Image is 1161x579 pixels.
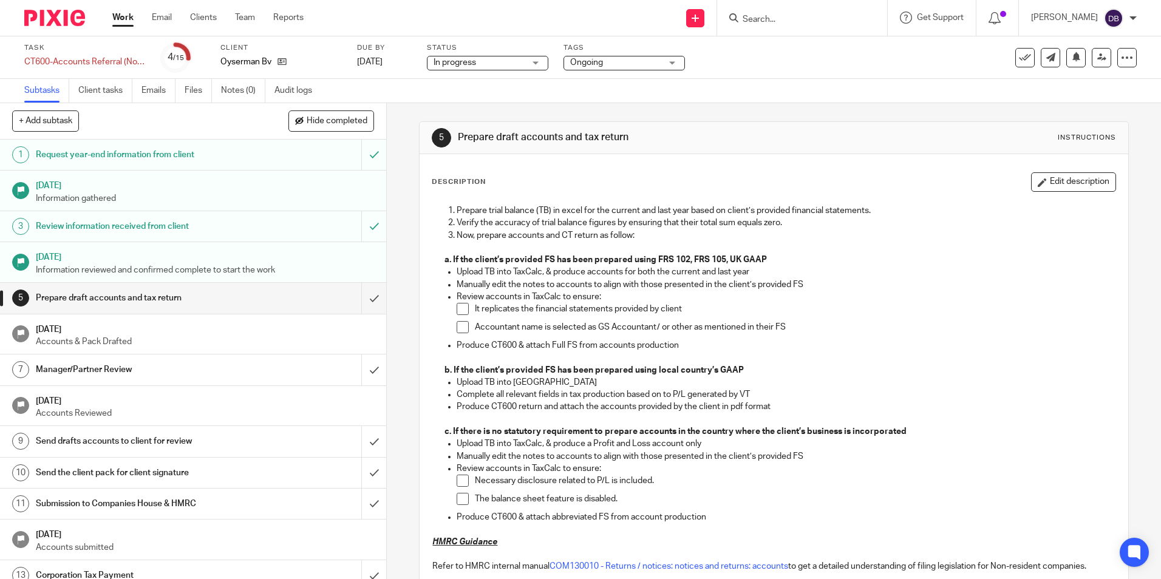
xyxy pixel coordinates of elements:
div: Instructions [1058,133,1116,143]
p: [PERSON_NAME] [1031,12,1098,24]
p: Oyserman Bv [220,56,271,68]
h1: Submission to Companies House & HMRC [36,495,245,513]
div: 5 [12,289,29,306]
a: COM130010 - Returns / notices: notices and returns: accounts [550,562,788,571]
a: Subtasks [24,79,69,103]
h1: [DATE] [36,526,375,541]
p: Information gathered [36,192,375,205]
span: [DATE] [357,58,383,66]
div: 5 [432,128,451,147]
div: 7 [12,361,29,378]
h1: [DATE] [36,248,375,263]
h1: Prepare draft accounts and tax return [458,131,800,144]
p: Upload TB into TaxCalc, & produce a Profit and Loss account only [457,438,1115,450]
p: Verify the accuracy of trial balance figures by ensuring that their total sum equals zero. [457,217,1115,229]
p: Now, prepare accounts and CT return as follow: [457,229,1115,242]
p: Information reviewed and confirmed complete to start the work [36,264,375,276]
a: Reports [273,12,304,24]
div: 1 [12,146,29,163]
strong: b. If the client’s provided FS has been prepared using local country’s GAAP [444,366,744,374]
label: Tags [563,43,685,53]
span: Ongoing [570,58,603,67]
h1: Send the client pack for client signature [36,464,245,482]
h1: Review information received from client [36,217,245,235]
div: 4 [168,50,184,64]
p: Accounts & Pack Drafted [36,336,375,348]
div: 9 [12,433,29,450]
strong: c. [444,427,451,436]
u: HMRC Guidance [432,538,497,546]
a: Email [152,12,172,24]
p: The balance sheet feature is disabled. [475,493,1115,505]
a: Clients [190,12,217,24]
label: Client [220,43,342,53]
p: Necessary disclosure related to P/L is included. [475,475,1115,487]
img: svg%3E [1104,8,1123,28]
p: Prepare trial balance (TB) in excel for the current and last year based on client’s provided fina... [457,205,1115,217]
p: Manually edit the notes to accounts to align with those presented in the client’s provided FS [457,279,1115,291]
label: Task [24,43,146,53]
p: Upload TB into TaxCalc, & produce accounts for both the current and last year [457,266,1115,278]
a: Work [112,12,134,24]
p: Complete all relevant fields in tax production based on to P/L generated by VT [457,388,1115,401]
p: Description [432,177,486,187]
a: Team [235,12,255,24]
h1: Manager/Partner Review [36,361,245,379]
p: Produce CT600 & attach Full FS from accounts production [457,339,1115,351]
p: It replicates the financial statements provided by client [475,303,1115,315]
button: Hide completed [288,110,374,131]
button: Edit description [1031,172,1116,192]
p: Produce CT600 return and attach the accounts provided by the client in pdf format [457,401,1115,413]
h1: Request year-end information from client [36,146,245,164]
h1: Prepare draft accounts and tax return [36,289,245,307]
strong: a. If the client’s provided FS has been prepared using FRS 102, FRS 105, UK GAAP [444,256,767,264]
h1: [DATE] [36,392,375,407]
span: Get Support [917,13,964,22]
div: CT600-Accounts Referral (Non-Resident)-Current [24,56,146,68]
div: 10 [12,464,29,481]
div: 11 [12,495,29,512]
a: Client tasks [78,79,132,103]
a: Audit logs [274,79,321,103]
p: Review accounts in TaxCalc to ensure: [457,462,1115,475]
label: Due by [357,43,412,53]
small: /15 [173,55,184,61]
p: Refer to HMRC internal manual to get a detailed understanding of filing legislation for Non-resid... [432,560,1115,572]
h1: Send drafts accounts to client for review [36,432,245,450]
div: 3 [12,218,29,235]
p: Accountant name is selected as GS Accountant/ or other as mentioned in their FS [475,321,1115,333]
p: Manually edit the notes to accounts to align with those presented in the client’s provided FS [457,450,1115,462]
p: Review accounts in TaxCalc to ensure: [457,291,1115,303]
img: Pixie [24,10,85,26]
p: Produce CT600 & attach abbreviated FS from account production [457,511,1115,523]
h1: [DATE] [36,320,375,336]
input: Search [741,15,851,25]
h1: [DATE] [36,177,375,192]
p: Accounts Reviewed [36,407,375,419]
span: Hide completed [307,117,367,126]
a: Emails [141,79,175,103]
p: Upload TB into [GEOGRAPHIC_DATA] [457,376,1115,388]
label: Status [427,43,548,53]
p: Accounts submitted [36,541,375,554]
a: Files [185,79,212,103]
a: Notes (0) [221,79,265,103]
strong: If there is no statutory requirement to prepare accounts in the country where the client’s busine... [453,427,907,436]
button: + Add subtask [12,110,79,131]
span: In progress [434,58,476,67]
